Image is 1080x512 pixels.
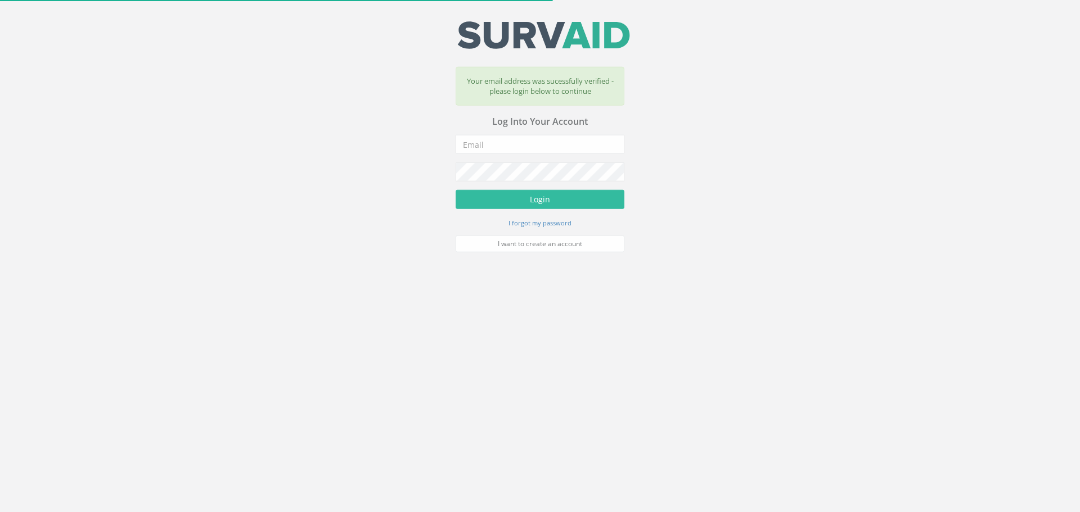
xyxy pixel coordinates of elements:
small: I forgot my password [508,220,571,228]
input: Email [456,136,624,155]
h3: Log Into Your Account [456,118,624,128]
div: Your email address was sucessfully verified - please login below to continue [456,68,624,107]
button: Login [456,191,624,210]
a: I forgot my password [508,219,571,229]
a: I want to create an account [456,237,624,253]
